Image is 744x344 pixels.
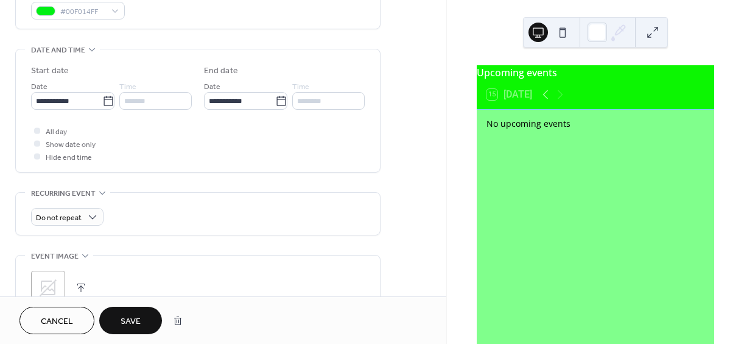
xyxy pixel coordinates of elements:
[119,81,136,93] span: Time
[121,315,141,328] span: Save
[19,307,94,334] button: Cancel
[99,307,162,334] button: Save
[292,81,309,93] span: Time
[60,5,105,18] span: #00F014FF
[204,81,220,93] span: Date
[31,271,65,305] div: ;
[36,211,82,225] span: Do not repeat
[46,151,92,164] span: Hide end time
[31,65,69,77] div: Start date
[486,117,704,130] div: No upcoming events
[31,250,79,263] span: Event image
[46,126,67,138] span: All day
[31,81,47,93] span: Date
[204,65,238,77] div: End date
[41,315,73,328] span: Cancel
[477,65,714,80] div: Upcoming events
[31,44,85,57] span: Date and time
[31,187,96,200] span: Recurring event
[46,138,96,151] span: Show date only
